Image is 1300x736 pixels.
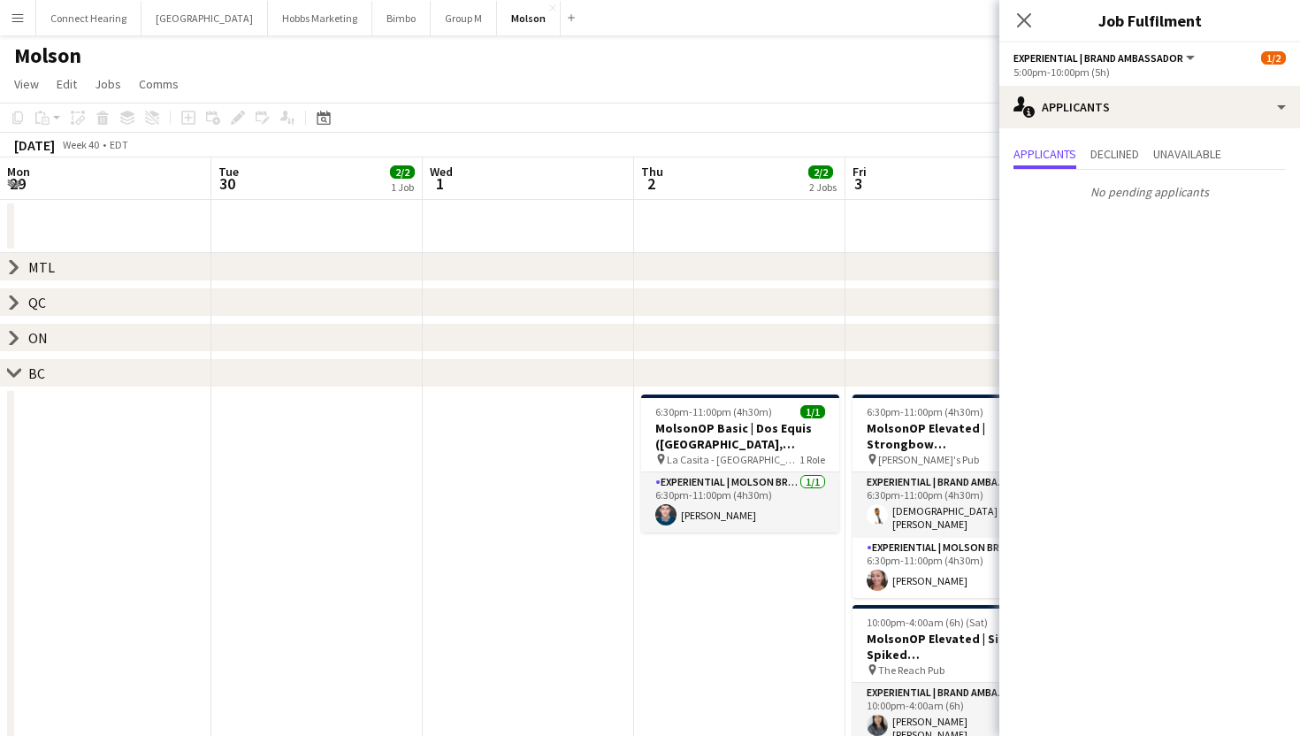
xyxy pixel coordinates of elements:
[88,73,128,96] a: Jobs
[28,329,48,347] div: ON
[1153,148,1221,160] span: Unavailable
[800,405,825,418] span: 1/1
[867,616,988,629] span: 10:00pm-4:00am (6h) (Sat)
[50,73,84,96] a: Edit
[427,173,453,194] span: 1
[999,86,1300,128] div: Applicants
[667,453,799,466] span: La Casita - [GEOGRAPHIC_DATA]
[641,395,839,533] app-job-card: 6:30pm-11:00pm (4h30m)1/1MolsonOP Basic | Dos Equis ([GEOGRAPHIC_DATA], [GEOGRAPHIC_DATA]) La Cas...
[58,138,103,151] span: Week 40
[799,453,825,466] span: 1 Role
[639,173,663,194] span: 2
[4,173,30,194] span: 29
[1013,148,1076,160] span: Applicants
[853,472,1051,538] app-card-role: Experiential | Brand Ambassador1/16:30pm-11:00pm (4h30m)[DEMOGRAPHIC_DATA][PERSON_NAME]
[641,164,663,180] span: Thu
[999,9,1300,32] h3: Job Fulfilment
[655,405,772,418] span: 6:30pm-11:00pm (4h30m)
[853,395,1051,598] app-job-card: 6:30pm-11:00pm (4h30m)2/2MolsonOP Elevated | Strongbow ([GEOGRAPHIC_DATA], [GEOGRAPHIC_DATA]) [PE...
[390,165,415,179] span: 2/2
[132,73,186,96] a: Comms
[641,472,839,533] app-card-role: Experiential | Molson Brand Specialist1/16:30pm-11:00pm (4h30m)[PERSON_NAME]
[57,76,77,92] span: Edit
[218,164,239,180] span: Tue
[14,136,55,154] div: [DATE]
[1013,51,1197,65] button: Experiential | Brand Ambassador
[1261,51,1286,65] span: 1/2
[867,405,983,418] span: 6:30pm-11:00pm (4h30m)
[7,164,30,180] span: Mon
[268,1,372,35] button: Hobbs Marketing
[853,538,1051,598] app-card-role: Experiential | Molson Brand Specialist1/16:30pm-11:00pm (4h30m)[PERSON_NAME]
[850,173,867,194] span: 3
[7,73,46,96] a: View
[1013,51,1183,65] span: Experiential | Brand Ambassador
[641,420,839,452] h3: MolsonOP Basic | Dos Equis ([GEOGRAPHIC_DATA], [GEOGRAPHIC_DATA])
[28,294,46,311] div: QC
[36,1,141,35] button: Connect Hearing
[216,173,239,194] span: 30
[878,453,979,466] span: [PERSON_NAME]'s Pub
[139,76,179,92] span: Comms
[14,76,39,92] span: View
[878,663,944,677] span: The Reach Pub
[28,364,45,382] div: BC
[28,258,55,276] div: MTL
[853,631,1051,663] h3: MolsonOP Elevated | Simply Spiked ([GEOGRAPHIC_DATA], [GEOGRAPHIC_DATA])
[141,1,268,35] button: [GEOGRAPHIC_DATA]
[430,164,453,180] span: Wed
[372,1,431,35] button: Bimbo
[391,180,414,194] div: 1 Job
[95,76,121,92] span: Jobs
[1090,148,1139,160] span: Declined
[1013,65,1286,79] div: 5:00pm-10:00pm (5h)
[497,1,561,35] button: Molson
[999,177,1300,207] p: No pending applicants
[808,165,833,179] span: 2/2
[853,164,867,180] span: Fri
[14,42,81,69] h1: Molson
[853,420,1051,452] h3: MolsonOP Elevated | Strongbow ([GEOGRAPHIC_DATA], [GEOGRAPHIC_DATA])
[110,138,128,151] div: EDT
[809,180,837,194] div: 2 Jobs
[431,1,497,35] button: Group M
